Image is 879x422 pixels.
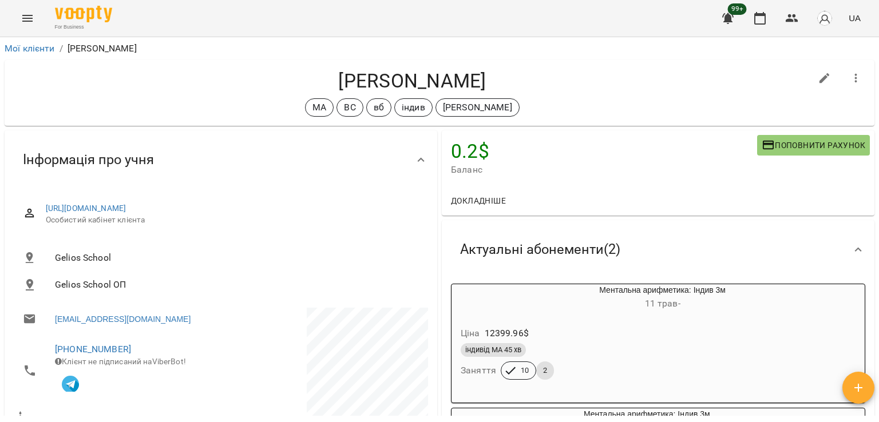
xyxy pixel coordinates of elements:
span: Клієнт не підписаний на ViberBot! [55,357,186,366]
h6: Заняття [461,363,496,379]
button: Поповнити рахунок [757,135,870,156]
a: [EMAIL_ADDRESS][DOMAIN_NAME] [55,313,191,325]
h4: 0.2 $ [451,140,757,163]
button: Докладніше [446,190,510,211]
img: Telegram [62,376,79,393]
span: Інформація про учня [23,151,154,169]
button: Ментальна арифметика: Індив 3м11 трав- Ціна12399.96$індивід МА 45 хвЗаняття102 [452,284,818,393]
p: індив [402,101,425,114]
span: UA [849,12,861,24]
p: МА [312,101,326,114]
li: / [60,42,63,55]
h4: [PERSON_NAME] [14,69,811,93]
span: Докладніше [451,194,506,208]
div: ВС [336,98,363,117]
img: avatar_s.png [817,10,833,26]
a: [URL][DOMAIN_NAME] [46,204,126,213]
a: Мої клієнти [5,43,55,54]
p: [PERSON_NAME] [443,101,512,114]
span: 99+ [728,3,747,15]
h6: Ціна [461,325,480,341]
span: Особистий кабінет клієнта [46,214,419,226]
div: Ментальна арифметика: Індив 3м [452,284,506,312]
a: [PHONE_NUMBER] [55,344,131,355]
button: UA [844,7,865,29]
nav: breadcrumb [5,42,874,55]
span: Gelios School ОП [55,278,419,292]
p: ВС [344,101,355,114]
span: Актуальні абонементи ( 2 ) [460,241,620,258]
div: [PERSON_NAME] [435,98,520,117]
span: 10 [514,365,536,376]
img: Voopty Logo [55,6,112,22]
span: Gelios School [55,251,419,265]
div: Ментальна арифметика: Індив 3м [506,284,818,312]
span: 11 трав - [645,298,680,309]
span: 2 [536,365,554,376]
div: вб [366,98,391,117]
span: For Business [55,23,112,31]
p: [PERSON_NAME] [68,42,137,55]
span: індивід МА 45 хв [461,345,526,355]
button: Menu [14,5,41,32]
p: 12399.96 $ [485,327,529,340]
p: вб [374,101,384,114]
div: Інформація про учня [5,130,437,189]
div: індив [394,98,433,117]
div: МА [305,98,334,117]
div: Актуальні абонементи(2) [442,220,874,279]
button: Клієнт підписаний на VooptyBot [55,368,86,399]
span: Баланс [451,163,757,177]
span: Поповнити рахунок [762,138,865,152]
